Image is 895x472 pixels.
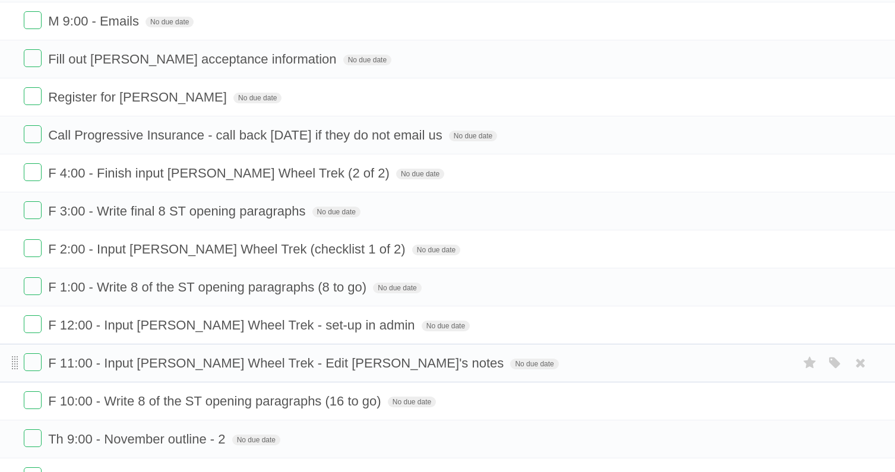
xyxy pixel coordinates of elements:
span: No due date [232,435,280,445]
label: Done [24,201,42,219]
span: No due date [373,283,421,293]
label: Done [24,429,42,447]
span: F 3:00 - Write final 8 ST opening paragraphs [48,204,308,218]
span: No due date [146,17,194,27]
span: No due date [233,93,282,103]
label: Star task [799,353,821,373]
span: Th 9:00 - November outline - 2 [48,432,228,446]
span: No due date [422,321,470,331]
span: Register for [PERSON_NAME] [48,90,230,104]
label: Done [24,87,42,105]
span: No due date [510,359,558,369]
span: F 1:00 - Write 8 of the ST opening paragraphs (8 to go) [48,280,369,294]
label: Done [24,125,42,143]
span: No due date [396,169,444,179]
span: F 4:00 - Finish input [PERSON_NAME] Wheel Trek (2 of 2) [48,166,393,180]
label: Done [24,391,42,409]
span: No due date [312,207,360,217]
label: Done [24,353,42,371]
label: Done [24,277,42,295]
label: Done [24,11,42,29]
span: No due date [388,397,436,407]
span: No due date [412,245,460,255]
span: M 9:00 - Emails [48,14,142,28]
label: Done [24,239,42,257]
span: Fill out [PERSON_NAME] acceptance information [48,52,339,66]
span: No due date [449,131,497,141]
label: Done [24,315,42,333]
span: No due date [343,55,391,65]
span: F 12:00 - Input [PERSON_NAME] Wheel Trek - set-up in admin [48,318,418,332]
label: Done [24,49,42,67]
span: F 11:00 - Input [PERSON_NAME] Wheel Trek - Edit [PERSON_NAME]'s notes [48,356,507,370]
span: F 10:00 - Write 8 of the ST opening paragraphs (16 to go) [48,394,384,408]
span: F 2:00 - Input [PERSON_NAME] Wheel Trek (checklist 1 of 2) [48,242,409,256]
label: Done [24,163,42,181]
span: Call Progressive Insurance - call back [DATE] if they do not email us [48,128,445,142]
